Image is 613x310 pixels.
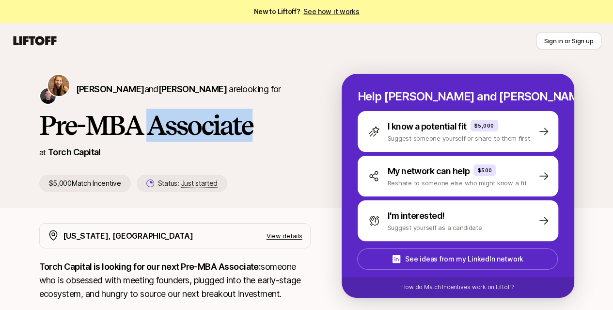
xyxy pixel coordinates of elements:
span: and [144,84,226,94]
h1: Pre-MBA Associate [39,111,311,140]
p: Reshare to someone else who might know a fit [388,178,527,188]
p: My network can help [388,164,470,178]
img: Christopher Harper [40,88,56,104]
p: [US_STATE], [GEOGRAPHIC_DATA] [63,229,193,242]
p: are looking for [76,82,281,96]
p: View details [267,231,302,241]
p: Status: [158,178,218,189]
a: Torch Capital [48,147,101,157]
span: New to Liftoff? [253,6,359,17]
img: Katie Reiner [48,75,69,96]
span: [PERSON_NAME] [158,84,227,94]
p: Help [PERSON_NAME] and [PERSON_NAME] hire [358,90,558,103]
p: I'm interested! [388,209,445,223]
button: Sign in or Sign up [536,32,601,49]
p: $5,000 Match Incentive [39,175,131,192]
p: How do Match Incentives work on Liftoff? [401,283,514,292]
p: someone who is obsessed with meeting founders, plugged into the early-stage ecosystem, and hungry... [39,260,311,301]
p: at [39,146,46,159]
p: $5,000 [474,122,494,130]
p: $500 [477,166,492,174]
p: See ideas from my LinkedIn network [405,253,523,265]
a: See how it works [303,7,360,16]
span: Just started [181,179,218,188]
p: Suggest someone yourself or share to them first [388,133,530,143]
button: See ideas from my LinkedIn network [357,248,558,270]
p: I know a potential fit [388,120,467,133]
strong: Torch Capital is looking for our next Pre-MBA Associate: [39,261,261,272]
p: Suggest yourself as a candidate [388,223,482,232]
span: [PERSON_NAME] [76,84,144,94]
